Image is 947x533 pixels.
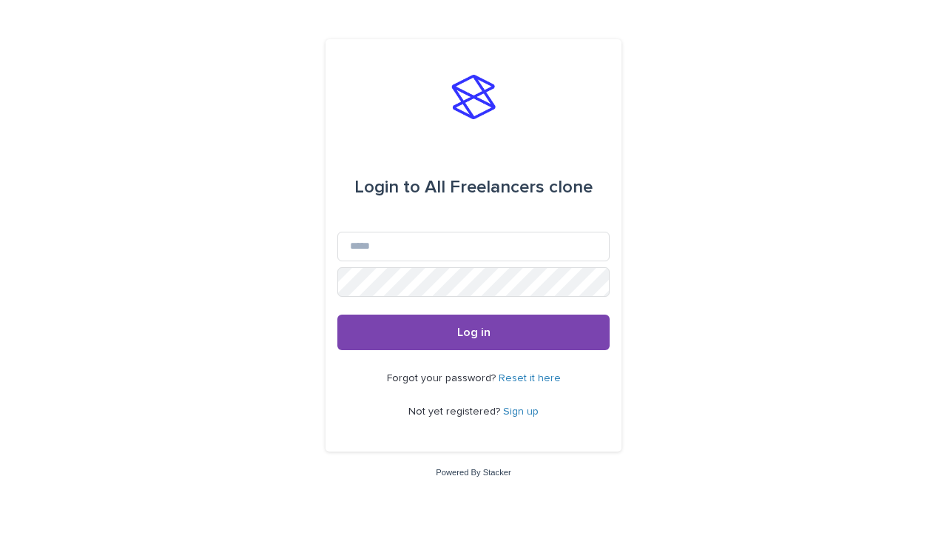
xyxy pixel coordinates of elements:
[354,178,420,196] span: Login to
[436,468,510,477] a: Powered By Stacker
[354,167,593,208] div: All Freelancers clone
[337,315,610,350] button: Log in
[408,406,503,417] span: Not yet registered?
[499,373,561,383] a: Reset it here
[457,326,491,338] span: Log in
[451,75,496,119] img: stacker-logo-s-only.png
[503,406,539,417] a: Sign up
[387,373,499,383] span: Forgot your password?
